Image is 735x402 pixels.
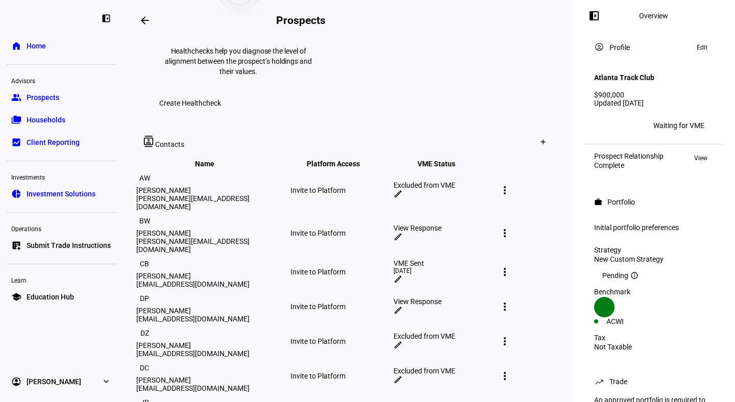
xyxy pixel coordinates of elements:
eth-mat-symbol: expand_more [101,376,111,387]
div: New Custom Strategy [594,255,713,263]
div: View Response [394,297,495,306]
span: [PERSON_NAME] [27,376,81,387]
mat-icon: trending_up [594,376,604,387]
span: GW [598,122,607,129]
button: Create Healthcheck [147,93,233,113]
div: Prospect Relationship [594,152,664,160]
span: Prospects [27,92,59,103]
a: folder_copyHouseholds [6,110,116,130]
mat-icon: info_outline [630,271,639,280]
eth-mat-symbol: folder_copy [11,115,21,125]
mat-icon: contacts [143,136,155,147]
eth-mat-symbol: group [11,92,21,103]
mat-icon: more_vert [499,227,511,239]
eth-panel-overview-card-header: Trade [594,375,713,388]
plt-vme-status-item: VME Sent [394,259,495,274]
div: [PERSON_NAME] [136,272,288,280]
a: homeHome [6,36,116,56]
div: Invite to Platform [290,303,391,311]
mat-icon: more_vert [499,184,511,196]
div: Initial portfolio preferences [594,223,713,232]
div: [EMAIL_ADDRESS][DOMAIN_NAME] [136,280,288,288]
div: Excluded from VME [394,181,495,189]
h4: Atlanta Track Club [594,73,654,82]
button: Edit [692,41,713,54]
div: Excluded from VME [394,332,495,340]
div: [DATE] [394,267,495,274]
div: Learn [6,272,116,287]
eth-mat-symbol: account_circle [11,376,21,387]
div: Benchmark [594,288,713,296]
mat-icon: account_circle [594,42,604,52]
mat-icon: arrow_backwards [139,14,151,27]
div: [PERSON_NAME] [136,229,288,237]
div: [EMAIL_ADDRESS][DOMAIN_NAME] [136,349,288,358]
span: Education Hub [27,292,74,302]
mat-icon: work [594,198,602,206]
div: Investments [6,169,116,184]
span: Households [27,115,65,125]
eth-mat-symbol: left_panel_close [101,13,111,23]
span: View [694,152,707,164]
div: [EMAIL_ADDRESS][DOMAIN_NAME] [136,384,288,392]
div: VME Sent [394,259,495,267]
span: Edit [697,41,707,54]
div: [PERSON_NAME][EMAIL_ADDRESS][DOMAIN_NAME] [136,237,288,254]
mat-icon: more_vert [499,266,511,278]
div: Invite to Platform [290,186,391,194]
mat-icon: left_panel_open [588,10,600,22]
span: Contacts [155,140,184,148]
p: Healthchecks help you diagnose the level of alignment between the prospect’s holdings and their v... [163,46,313,77]
div: [PERSON_NAME] [136,307,288,315]
a: pie_chartInvestment Solutions [6,184,116,204]
span: Platform Access [307,160,375,168]
eth-panel-overview-card-header: Portfolio [594,196,713,208]
div: Pending [594,271,713,280]
div: Operations [6,221,116,235]
span: Home [27,41,46,51]
span: Investment Solutions [27,189,95,199]
div: Updated [DATE] [594,99,713,107]
div: ACWI [606,317,653,325]
div: BW [136,213,153,229]
eth-mat-symbol: bid_landscape [11,137,21,147]
div: CB [136,256,153,272]
eth-mat-symbol: home [11,41,21,51]
div: Trade [609,378,627,386]
div: [PERSON_NAME] [136,376,288,384]
span: VME Status [418,160,471,168]
mat-icon: edit [394,232,403,241]
span: Name [195,160,230,168]
mat-icon: edit [394,375,403,384]
mat-icon: edit [394,340,403,349]
div: DC [136,360,153,376]
div: Invite to Platform [290,372,391,380]
div: [PERSON_NAME] [136,186,288,194]
div: DP [136,290,153,307]
span: Client Reporting [27,137,80,147]
span: Create Healthcheck [159,93,221,113]
div: $900,000 [594,91,713,99]
button: View [689,152,713,164]
a: bid_landscapeClient Reporting [6,132,116,153]
div: Profile [609,43,630,52]
div: Invite to Platform [290,268,391,276]
div: Invite to Platform [290,337,391,345]
div: [PERSON_NAME] [136,341,288,349]
div: View Response [394,224,495,232]
div: DZ [136,325,153,341]
eth-panel-overview-card-header: Profile [594,41,713,54]
mat-icon: more_vert [499,335,511,347]
a: groupProspects [6,87,116,108]
div: Tax [594,334,713,342]
div: [EMAIL_ADDRESS][DOMAIN_NAME] [136,315,288,323]
div: AW [136,170,153,186]
eth-mat-symbol: list_alt_add [11,240,21,250]
mat-icon: edit [394,189,403,198]
mat-icon: edit [394,306,403,315]
div: Complete [594,161,664,169]
div: Invite to Platform [290,229,391,237]
div: Advisors [6,73,116,87]
div: Waiting for VME [653,121,704,130]
eth-mat-symbol: school [11,292,21,302]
